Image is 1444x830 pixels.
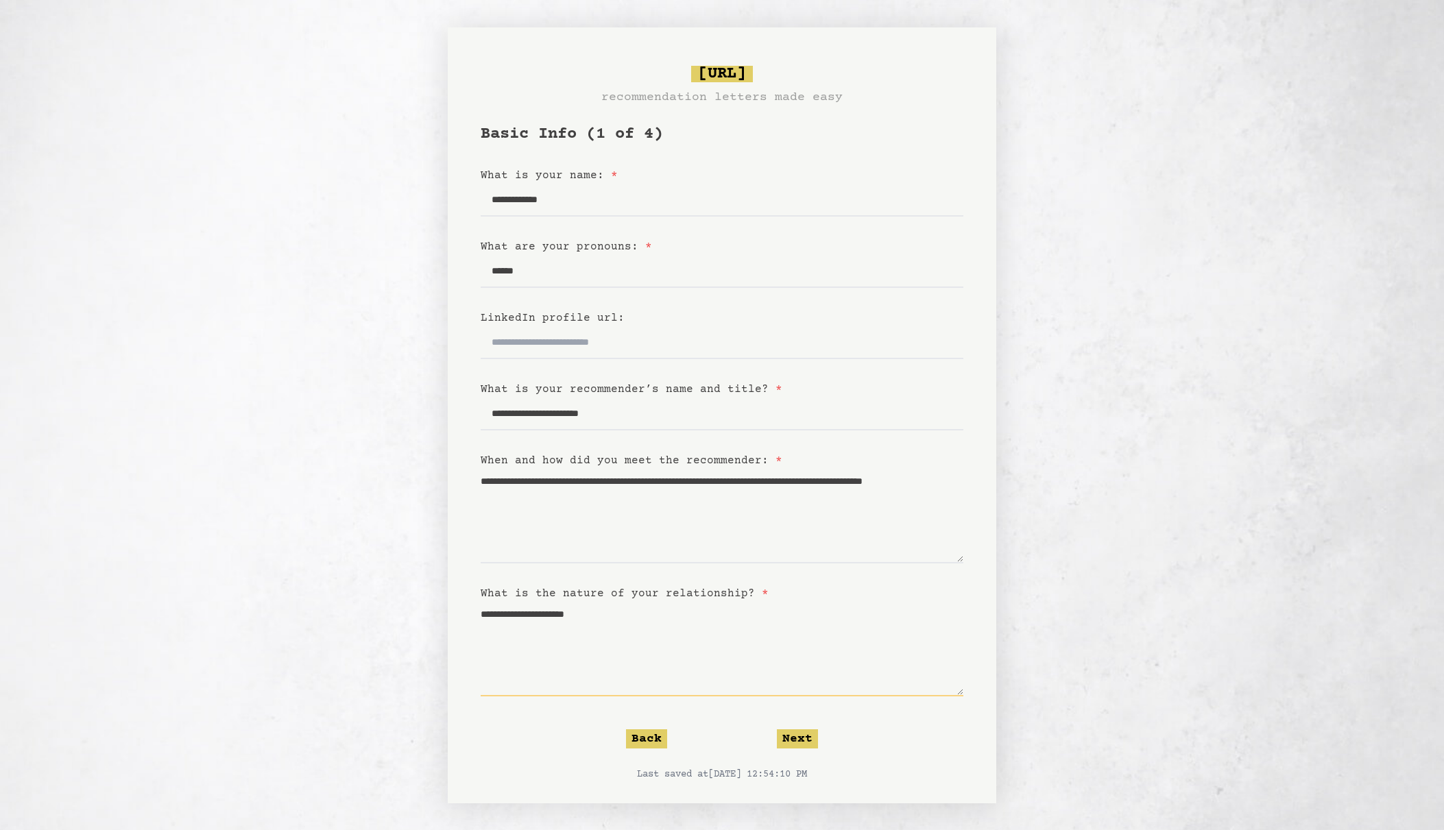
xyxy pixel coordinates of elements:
button: Next [777,729,818,748]
h1: Basic Info (1 of 4) [481,123,963,145]
p: Last saved at [DATE] 12:54:10 PM [481,768,963,781]
span: [URL] [691,66,753,82]
label: What is your name: [481,169,618,182]
label: What is your recommender’s name and title? [481,383,782,395]
button: Back [626,729,667,748]
label: What is the nature of your relationship? [481,587,769,600]
label: What are your pronouns: [481,241,652,253]
h3: recommendation letters made easy [601,88,843,107]
label: When and how did you meet the recommender: [481,454,782,467]
label: LinkedIn profile url: [481,312,625,324]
